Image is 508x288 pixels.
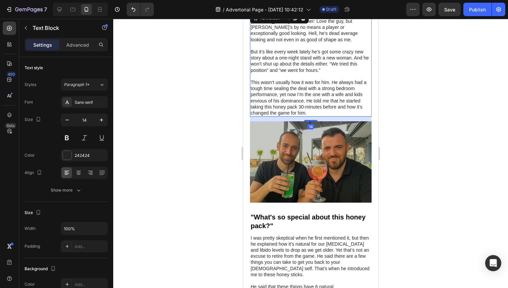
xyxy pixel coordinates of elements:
[25,65,43,71] div: Text style
[75,282,106,288] div: Add...
[25,168,43,177] div: Align
[6,72,16,77] div: 450
[25,208,42,217] div: Size
[61,222,108,235] input: Auto
[25,152,35,158] div: Color
[25,99,33,105] div: Font
[25,115,42,124] div: Size
[25,281,35,287] div: Color
[438,3,461,16] button: Save
[463,3,492,16] button: Publish
[127,3,154,16] div: Undo/Redo
[64,82,89,88] span: Paragraph 1*
[243,19,378,288] iframe: Design area
[75,244,106,250] div: Add...
[61,79,108,91] button: Paragraph 1*
[25,243,40,249] div: Padding
[75,99,106,106] div: Sans-serif
[7,102,128,183] img: gempages_529186533614289784-3646bb44-a862-4b1f-b6a7-854dc052e3bb.webp
[64,105,71,111] div: 14
[25,184,108,196] button: Show more
[444,7,455,12] span: Save
[326,6,336,12] span: Draft
[485,255,501,271] div: Open Intercom Messenger
[5,123,16,128] div: Beta
[7,30,128,54] p: But it’s like every week lately he’s got some crazy new story about a one-night stand with a new ...
[25,225,36,232] div: Width
[33,41,52,48] p: Settings
[44,5,47,13] p: 7
[33,24,90,32] p: Text Block
[7,193,128,212] h2: "What's so special about this honey pack?"
[25,82,36,88] div: Styles
[7,265,128,283] p: He said that these things have 6 natural [MEDICAL_DATA] and blood flow boosters to get you rock h...
[226,6,303,13] span: Advertorial Page - [DATE] 10:42:12
[7,216,128,259] p: I was pretty skeptical when he first mentioned it, but then he explained how it’s natural for our...
[7,60,128,97] p: This wasn’t usually how it was for him. He always had a tough time sealing the deal with a strong...
[66,41,89,48] p: Advanced
[25,264,57,274] div: Background
[75,153,106,159] div: 242424
[51,187,82,194] div: Show more
[3,3,50,16] button: 7
[223,6,224,13] span: /
[469,6,486,13] div: Publish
